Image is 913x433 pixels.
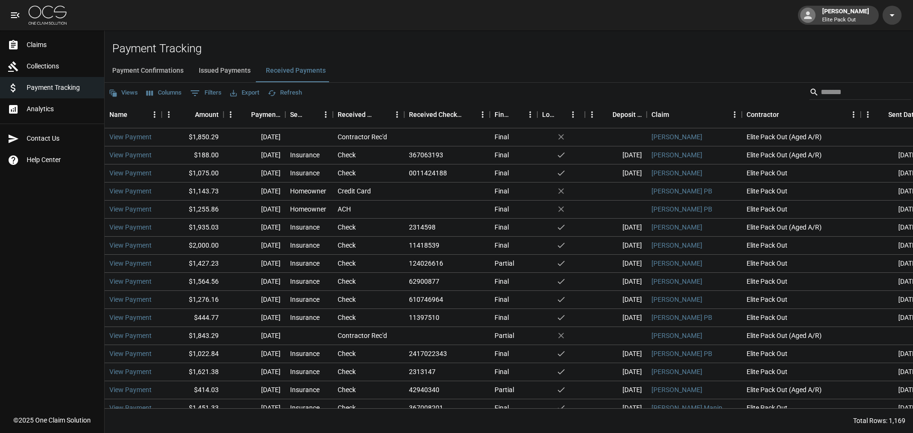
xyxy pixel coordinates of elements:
[112,42,913,56] h2: Payment Tracking
[162,363,223,381] div: $1,621.38
[651,367,702,376] a: [PERSON_NAME]
[495,241,509,250] div: Final
[409,150,443,160] div: 367063193
[338,313,356,322] div: Check
[305,108,319,121] button: Sort
[495,313,509,322] div: Final
[338,331,387,340] div: Contractor Rec'd
[585,309,647,327] div: [DATE]
[409,349,447,358] div: 2417022343
[651,313,712,322] a: [PERSON_NAME] PB
[265,86,304,100] button: Refresh
[651,241,702,250] a: [PERSON_NAME]
[162,101,223,128] div: Amount
[290,385,320,395] div: Insurance
[651,331,702,340] a: [PERSON_NAME]
[290,101,305,128] div: Sender
[290,403,320,413] div: Insurance
[409,295,443,304] div: 610746964
[585,399,647,417] div: [DATE]
[566,107,580,122] button: Menu
[162,327,223,345] div: $1,843.29
[105,101,162,128] div: Name
[742,183,861,201] div: Elite Pack Out
[109,150,152,160] a: View Payment
[651,186,712,196] a: [PERSON_NAME] PB
[647,101,742,128] div: Claim
[742,381,861,399] div: Elite Pack Out (Aged A/R)
[585,291,647,309] div: [DATE]
[109,241,152,250] a: View Payment
[162,201,223,219] div: $1,255.86
[651,295,702,304] a: [PERSON_NAME]
[27,61,97,71] span: Collections
[409,168,447,178] div: 0011424188
[13,415,91,425] div: © 2025 One Claim Solution
[290,241,320,250] div: Insurance
[390,107,404,122] button: Menu
[495,204,509,214] div: Final
[162,237,223,255] div: $2,000.00
[223,101,285,128] div: Payment Date
[162,183,223,201] div: $1,143.73
[585,345,647,363] div: [DATE]
[338,168,356,178] div: Check
[651,101,669,128] div: Claim
[223,128,285,146] div: [DATE]
[585,363,647,381] div: [DATE]
[409,101,462,128] div: Received Check Number
[585,273,647,291] div: [DATE]
[109,277,152,286] a: View Payment
[109,259,152,268] a: View Payment
[290,150,320,160] div: Insurance
[585,219,647,237] div: [DATE]
[162,381,223,399] div: $414.03
[109,101,127,128] div: Name
[147,107,162,122] button: Menu
[319,107,333,122] button: Menu
[747,101,779,128] div: Contractor
[223,183,285,201] div: [DATE]
[742,237,861,255] div: Elite Pack Out
[109,385,152,395] a: View Payment
[742,255,861,273] div: Elite Pack Out
[669,108,682,121] button: Sort
[109,222,152,232] a: View Payment
[742,146,861,164] div: Elite Pack Out (Aged A/R)
[223,164,285,183] div: [DATE]
[742,164,861,183] div: Elite Pack Out
[27,83,97,93] span: Payment Tracking
[728,107,742,122] button: Menu
[144,86,184,100] button: Select columns
[742,128,861,146] div: Elite Pack Out (Aged A/R)
[651,277,702,286] a: [PERSON_NAME]
[338,101,377,128] div: Received Method
[338,241,356,250] div: Check
[191,59,258,82] button: Issued Payments
[495,277,509,286] div: Final
[542,101,555,128] div: Lockbox
[462,108,476,121] button: Sort
[251,101,281,128] div: Payment Date
[162,309,223,327] div: $444.77
[495,132,509,142] div: Final
[742,219,861,237] div: Elite Pack Out (Aged A/R)
[612,101,642,128] div: Deposit Date
[338,385,356,395] div: Check
[338,222,356,232] div: Check
[27,40,97,50] span: Claims
[495,168,509,178] div: Final
[338,403,356,413] div: Check
[495,403,509,413] div: Final
[29,6,67,25] img: ocs-logo-white-transparent.png
[223,345,285,363] div: [DATE]
[651,403,722,413] a: [PERSON_NAME] Manip
[651,222,702,232] a: [PERSON_NAME]
[742,291,861,309] div: Elite Pack Out
[585,237,647,255] div: [DATE]
[495,331,514,340] div: Partial
[223,146,285,164] div: [DATE]
[223,237,285,255] div: [DATE]
[223,363,285,381] div: [DATE]
[109,403,152,413] a: View Payment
